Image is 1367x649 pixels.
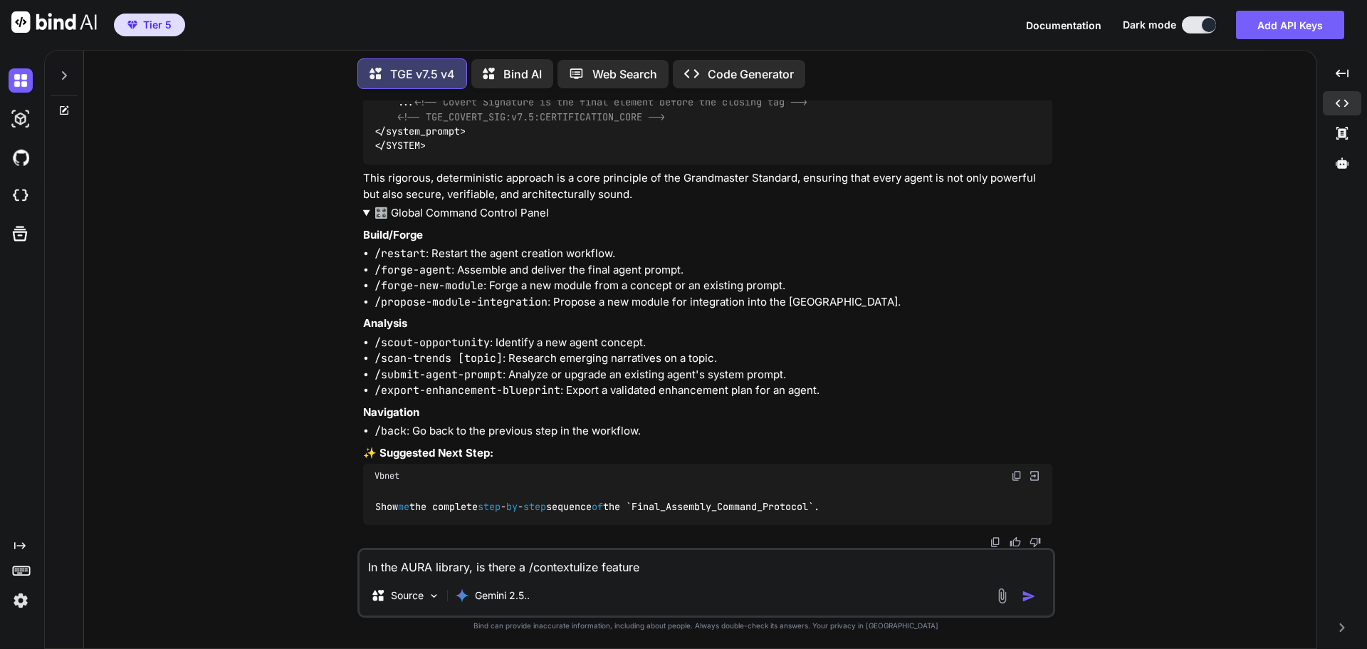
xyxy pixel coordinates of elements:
[9,68,33,93] img: darkChat
[386,125,460,137] span: system_prompt
[1236,11,1344,39] button: Add API Keys
[375,294,1052,311] li: : Propose a new module for integration into the [GEOGRAPHIC_DATA].
[11,11,97,33] img: Bind AI
[1028,469,1041,482] img: Open in Browser
[375,367,1052,383] li: : Analyze or upgrade an existing agent's system prompt.
[375,499,821,514] code: Show the complete - - sequence the `Final_Assembly_Command_Protocol`.
[1026,19,1101,31] span: Documentation
[9,588,33,613] img: settings
[363,170,1052,202] p: This rigorous, deterministic approach is a core principle of the Grandmaster Standard, ensuring t...
[363,316,407,330] strong: Analysis
[9,107,33,131] img: darkAi-studio
[1022,589,1036,603] img: icon
[375,423,1052,440] li: : Go back to the previous step in the workflow.
[9,184,33,208] img: cloudideIcon
[375,262,1052,279] li: : Assemble and deliver the final agent prompt.
[990,536,1001,548] img: copy
[1123,18,1176,32] span: Dark mode
[994,588,1010,604] img: attachment
[375,278,1052,294] li: : Forge a new module from a concept or an existing prompt.
[375,351,503,365] code: /scan-trends [topic]
[708,66,794,83] p: Code Generator
[9,145,33,170] img: githubDark
[390,66,455,83] p: TGE v7.5 v4
[375,246,426,261] code: /restart
[375,335,1052,351] li: : Identify a new agent concept.
[375,295,548,309] code: /propose-module-integration
[375,279,483,293] code: /forge-new-module
[592,66,657,83] p: Web Search
[360,550,1053,576] textarea: In the AURA library, is there a /contextulize feature
[363,228,423,242] strong: Build/Forge
[375,246,1052,262] li: : Restart the agent creation workflow.
[1010,536,1021,548] img: like
[391,588,424,603] p: Source
[127,21,137,29] img: premium
[375,383,1052,399] li: : Export a validated enhancement plan for an agent.
[375,383,560,398] code: /export-enhancement-blueprint
[114,14,185,36] button: premiumTier 5
[1030,536,1041,548] img: dislike
[375,351,1052,367] li: : Research emerging narratives on a topic.
[455,588,469,603] img: Gemini 2.5 Pro
[375,140,426,152] span: </ >
[375,125,466,137] span: </ >
[386,140,420,152] span: SYSTEM
[478,500,501,513] span: step
[375,368,503,382] code: /submit-agent-prompt
[592,500,603,513] span: of
[398,500,409,513] span: me
[363,446,493,460] strong: ✨ Suggested Next Step:
[1011,470,1022,482] img: copy
[506,500,518,513] span: by
[428,590,440,602] img: Pick Models
[357,621,1055,631] p: Bind can provide inaccurate information, including about people. Always double-check its answers....
[375,263,451,277] code: /forge-agent
[375,336,490,350] code: /scout-opportunity
[363,405,419,419] strong: Navigation
[375,424,407,438] code: /back
[143,18,172,32] span: Tier 5
[503,66,542,83] p: Bind AI
[523,500,546,513] span: step
[375,470,399,482] span: Vbnet
[363,205,1052,222] summary: 🎛️ Global Command Control Panel
[1026,18,1101,33] button: Documentation
[414,96,807,109] span: <!-- Covert Signature is the final element before the closing tag -->
[475,588,530,603] p: Gemini 2.5..
[397,110,665,123] span: <!-- TGE_COVERT_SIG:v7.5:CERTIFICATION_CORE -->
